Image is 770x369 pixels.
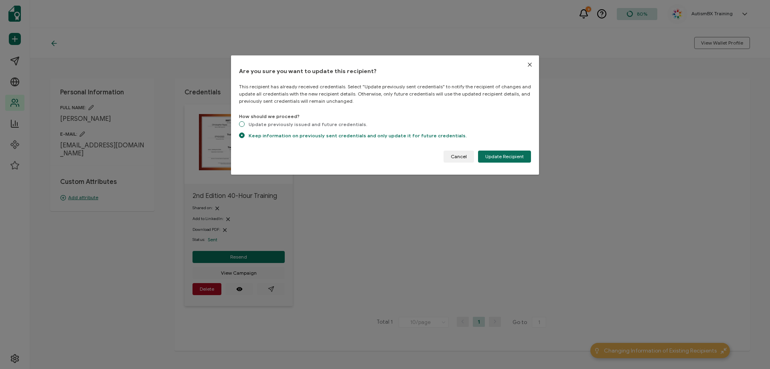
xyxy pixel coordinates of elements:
[239,113,531,120] p: How should we proceed?
[444,151,474,163] button: Cancel
[485,154,524,159] span: Update Recipient
[239,67,531,75] h1: Are you sure you want to update this recipient?
[451,154,467,159] span: Cancel
[521,55,539,74] button: Close
[245,121,367,127] span: Update previously issued and future credentials.
[245,133,467,139] span: Keep information on previously sent credentials and only update it for future credentials.
[478,151,531,163] button: Update Recipient
[231,55,539,175] div: dialog
[730,330,770,369] iframe: Chat Widget
[239,83,531,105] p: This recipient has already received credentials. Select "Update previously sent credentials" to n...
